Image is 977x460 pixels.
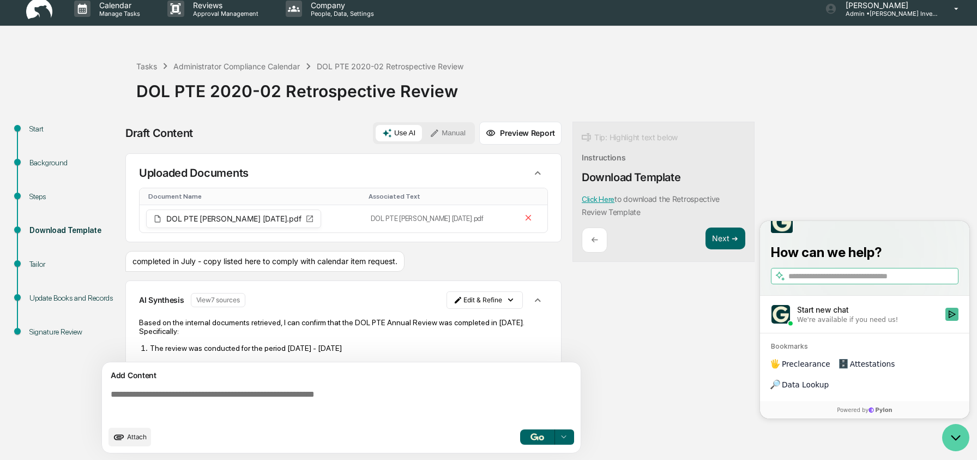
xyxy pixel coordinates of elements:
iframe: Open customer support [942,424,972,453]
div: Instructions [582,153,626,162]
p: [PERSON_NAME] [837,1,938,10]
img: 1746055101610-c473b297-6a78-478c-a979-82029cc54cd1 [11,83,31,103]
div: 🖐️ [11,139,20,147]
button: Go [520,429,555,445]
a: 🗄️Attestations [75,133,140,153]
button: Manual [423,125,472,141]
p: to download the Retrospective Review Template [582,194,720,217]
a: Powered byPylon [77,184,132,193]
div: Update Books and Records [29,292,119,304]
button: Start new chat [185,87,198,100]
div: DOL PTE 2020-02 Retrospective Review [317,62,463,71]
div: Steps [29,191,119,202]
div: Download Template [582,171,680,184]
span: Attestations [90,138,135,148]
div: Tip: Highlight text below [582,131,678,144]
p: How can we help? [11,23,198,40]
a: 🔎Data Lookup [7,154,73,174]
div: DOL PTE 2020-02 Retrospective Review [136,73,972,101]
p: The review was conducted for the period [DATE] - [DATE] [150,344,548,353]
p: Manage Tasks [91,10,146,17]
p: Company [302,1,379,10]
span: DOL PTE [PERSON_NAME] [DATE].pdf [166,215,301,223]
p: AI Synthesis [139,295,184,304]
div: We're available if you need us! [37,94,138,103]
td: DOL PTE [PERSON_NAME] [DATE].pdf [364,205,514,232]
div: Start new chat [37,83,179,94]
button: Next ➔ [705,228,745,250]
div: Draft Content [125,127,193,140]
span: Preclearance [22,138,70,148]
button: Edit & Refine [447,291,523,309]
a: Click Here [582,195,614,204]
div: Tasks [136,62,157,71]
div: Tailor [29,259,119,270]
div: Administrator Compliance Calendar [173,62,300,71]
a: 🖐️Preclearance [7,133,75,153]
p: Based on the internal documents retrieved, I can confirm that the DOL PTE Annual Review was compl... [139,318,548,336]
p: Approval Management [184,10,264,17]
div: Signature Review [29,326,119,338]
div: Background [29,157,119,169]
div: Download Template [29,225,119,236]
button: Use AI [376,125,422,141]
div: 🔎 [11,159,20,168]
p: Admin • [PERSON_NAME] Investments, LLC [837,10,938,17]
div: Toggle SortBy [369,193,510,200]
button: Preview Report [479,122,562,145]
p: ← [591,235,598,245]
div: Add Content [108,369,574,382]
p: Calendar [91,1,146,10]
p: People, Data, Settings [302,10,379,17]
div: completed in July - copy listed here to comply with calendar item request. [125,251,405,272]
button: View7 sources [191,293,245,307]
span: Pylon [108,185,132,193]
p: Uploaded Documents [139,166,249,180]
button: upload document [108,428,151,446]
iframe: Customer support window [760,221,969,419]
div: 🗄️ [79,139,88,147]
div: Start [29,123,119,135]
button: Remove file [521,211,536,227]
span: Attach [127,433,147,441]
img: Go [530,433,544,440]
span: Data Lookup [22,158,69,169]
div: Toggle SortBy [148,193,360,200]
p: The certification was signed by [PERSON_NAME] as both Senior Officer and CCO Delegate on [DATE] [150,361,548,369]
p: Reviews [184,1,264,10]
